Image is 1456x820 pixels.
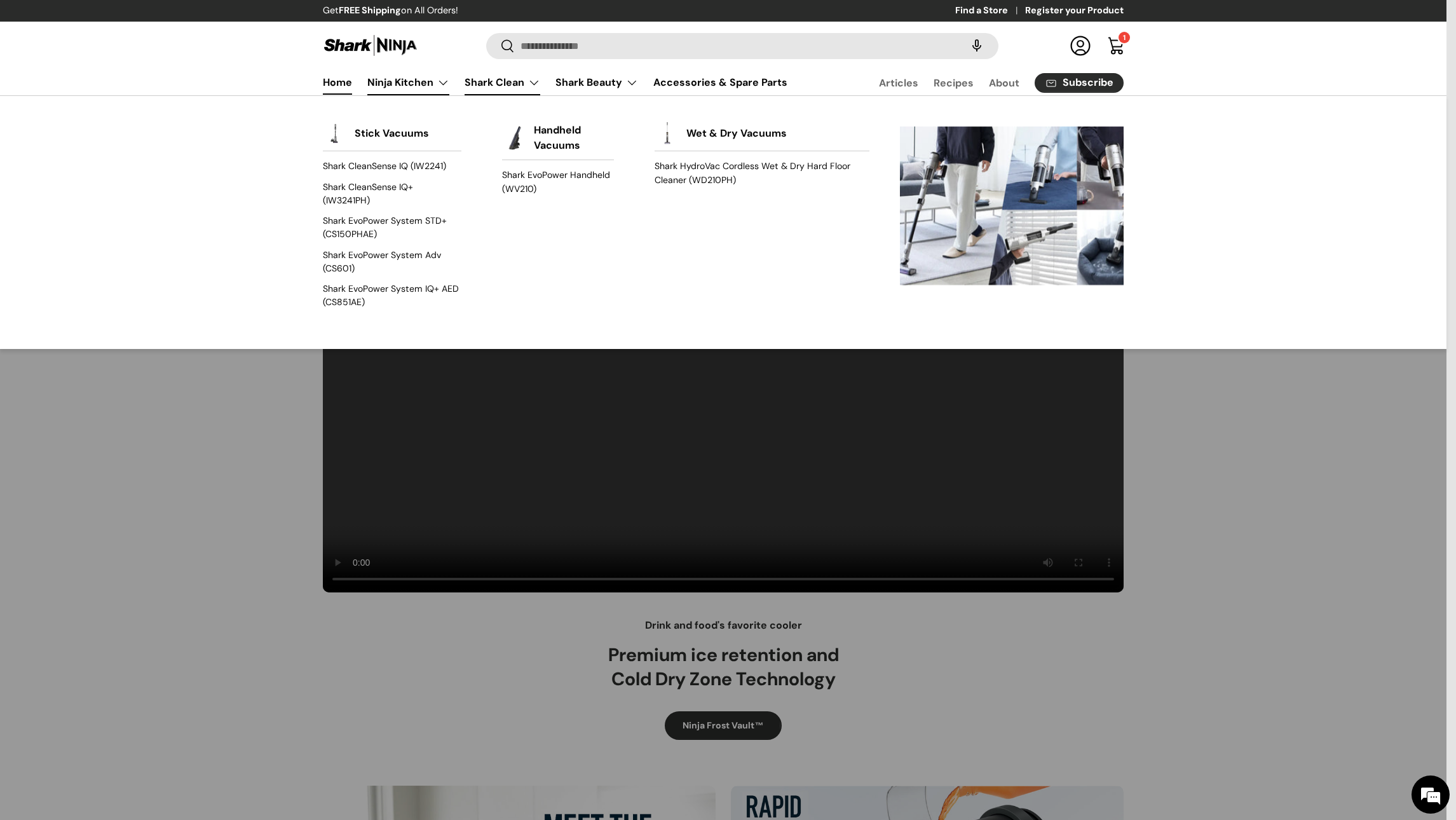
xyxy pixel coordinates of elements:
[323,70,787,95] nav: Primary
[1025,4,1124,18] a: Register your Product
[1063,78,1113,88] span: Subscribe
[1035,73,1124,93] a: Subscribe
[956,32,997,60] speech-search-button: Search by voice
[457,70,548,95] summary: Shark Clean
[989,71,1019,95] a: About
[360,70,457,95] summary: Ninja Kitchen
[548,70,646,95] summary: Shark Beauty
[323,33,418,58] img: Shark Ninja Philippines
[934,71,974,95] a: Recipes
[879,71,918,95] a: Articles
[1123,33,1126,42] span: 1
[323,4,458,18] p: Get on All Orders!
[955,4,1025,18] a: Find a Store
[339,4,401,16] strong: FREE Shipping
[848,70,1124,95] nav: Secondary
[653,70,787,95] a: Accessories & Spare Parts
[323,70,352,95] a: Home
